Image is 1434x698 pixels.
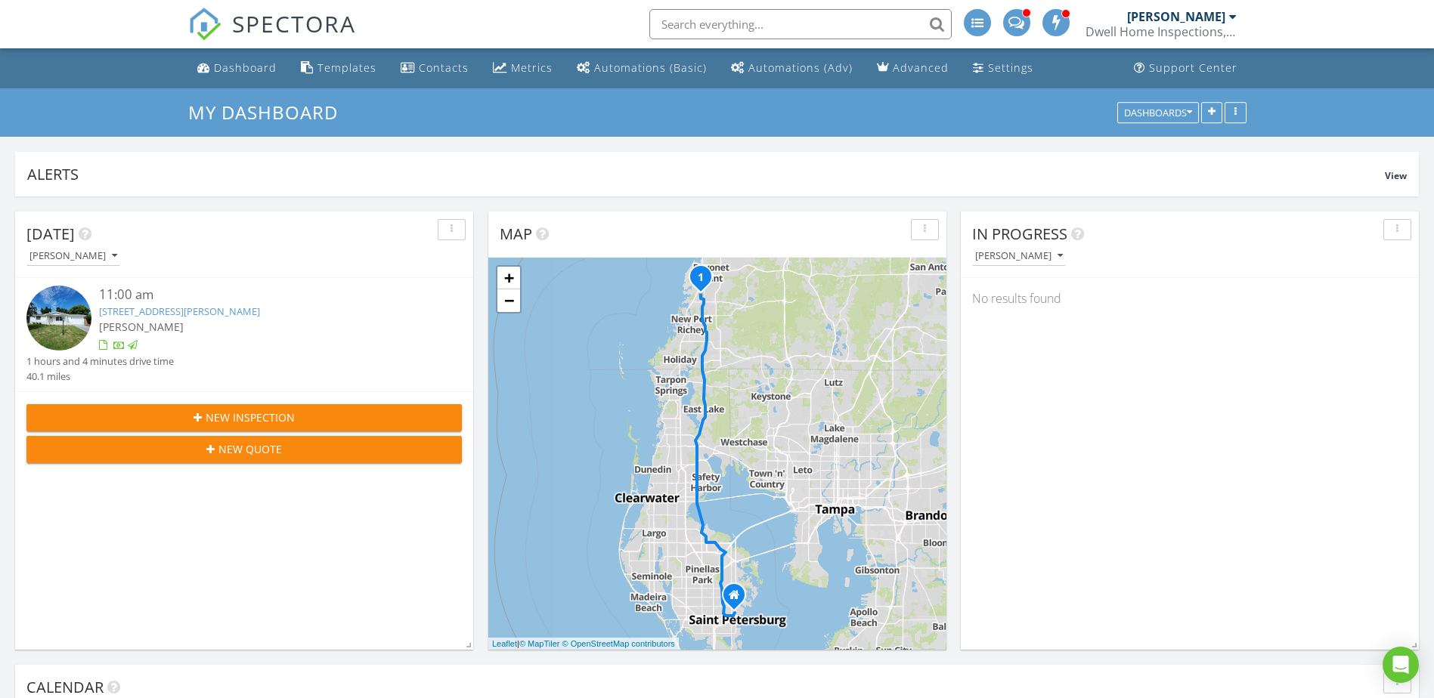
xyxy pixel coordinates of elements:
[698,273,704,283] i: 1
[497,267,520,289] a: Zoom in
[1124,107,1192,118] div: Dashboards
[519,639,560,648] a: © MapTiler
[26,246,120,267] button: [PERSON_NAME]
[725,54,859,82] a: Automations (Advanced)
[871,54,955,82] a: Advanced
[26,286,462,384] a: 11:00 am [STREET_ADDRESS][PERSON_NAME] [PERSON_NAME] 1 hours and 4 minutes drive time 40.1 miles
[1385,169,1407,182] span: View
[488,638,679,650] div: |
[893,60,949,75] div: Advanced
[218,441,282,457] span: New Quote
[1086,24,1237,39] div: Dwell Home Inspections, LLC
[497,289,520,312] a: Zoom out
[1383,647,1419,683] div: Open Intercom Messenger
[206,409,295,425] span: New Inspection
[188,20,356,52] a: SPECTORA
[99,304,260,318] a: [STREET_ADDRESS][PERSON_NAME]
[988,60,1033,75] div: Settings
[395,54,475,82] a: Contacts
[99,286,426,304] div: 11:00 am
[511,60,553,75] div: Metrics
[26,677,104,697] span: Calendar
[26,404,462,431] button: New Inspection
[562,639,675,648] a: © OpenStreetMap contributors
[317,60,376,75] div: Templates
[500,224,532,244] span: Map
[649,9,952,39] input: Search everything...
[27,164,1385,184] div: Alerts
[972,246,1066,267] button: [PERSON_NAME]
[99,320,184,334] span: [PERSON_NAME]
[748,60,853,75] div: Automations (Adv)
[967,54,1039,82] a: Settings
[29,251,117,261] div: [PERSON_NAME]
[594,60,707,75] div: Automations (Basic)
[419,60,469,75] div: Contacts
[214,60,277,75] div: Dashboard
[26,436,462,463] button: New Quote
[26,224,75,244] span: [DATE]
[734,595,743,604] div: 927 6TH ST N, SAINT PETERSBURG FL 33701
[1128,54,1244,82] a: Support Center
[1117,102,1199,123] button: Dashboards
[975,251,1063,261] div: [PERSON_NAME]
[492,639,517,648] a: Leaflet
[961,278,1419,319] div: No results found
[571,54,713,82] a: Automations (Basic)
[1127,9,1225,24] div: [PERSON_NAME]
[487,54,559,82] a: Metrics
[295,54,383,82] a: Templates
[232,8,356,39] span: SPECTORA
[1149,60,1237,75] div: Support Center
[188,8,221,41] img: The Best Home Inspection Software - Spectora
[972,224,1067,244] span: In Progress
[26,354,174,369] div: 1 hours and 4 minutes drive time
[26,369,174,384] div: 40.1 miles
[191,54,283,82] a: Dashboard
[701,276,710,286] div: 9241 Cochise Ln, Port Richey, FL 34668
[188,100,351,125] a: My Dashboard
[26,286,91,351] img: 9368158%2Fcover_photos%2F2ja04nF91bmUKy6V4ell%2Fsmall.jpg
